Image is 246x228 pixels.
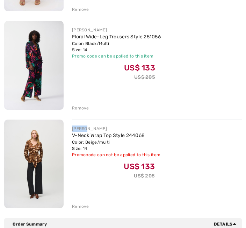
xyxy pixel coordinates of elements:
div: [PERSON_NAME] [72,126,160,132]
div: Remove [72,105,89,111]
a: Floral Wide-Leg Trousers Style 251056 [72,34,161,40]
div: Remove [72,203,89,210]
span: Details [214,221,239,227]
div: Promocode can not be applied to this item [72,152,160,158]
div: [PERSON_NAME] [72,27,161,33]
span: US$ 133 [124,162,155,171]
span: US$ 133 [124,63,155,73]
div: Promo code can be applied to this item [72,53,161,59]
div: Color: Beige/multi Size: 14 [72,139,160,152]
img: Floral Wide-Leg Trousers Style 251056 [4,21,64,110]
div: Remove [72,6,89,13]
s: US$ 205 [134,173,155,179]
div: Order Summary [13,221,239,227]
s: US$ 205 [134,74,155,80]
div: Color: Black/Multi Size: 14 [72,40,161,53]
img: V-Neck Wrap Top Style 244068 [4,120,64,208]
a: V-Neck Wrap Top Style 244068 [72,132,145,138]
